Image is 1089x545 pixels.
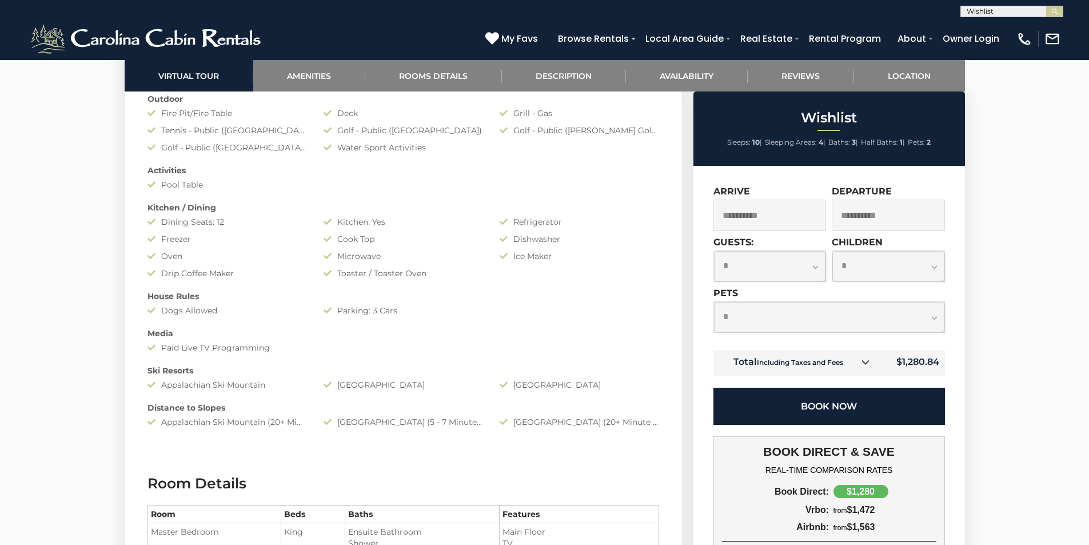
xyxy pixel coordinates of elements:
[722,466,936,475] h4: REAL-TIME COMPARISON RATES
[345,506,499,523] th: Baths
[281,506,345,523] th: Beds
[315,416,491,428] div: [GEOGRAPHIC_DATA] (5 - 7 Minute Drive)
[139,342,315,353] div: Paid Live TV Programming
[713,186,750,197] label: Arrive
[1016,31,1032,47] img: phone-regular-white.png
[315,125,491,136] div: Golf - Public ([GEOGRAPHIC_DATA])
[147,474,659,494] h3: Room Details
[735,29,798,49] a: Real Estate
[833,524,847,532] span: from
[491,233,667,245] div: Dishwasher
[765,135,825,150] li: |
[125,60,253,92] a: Virtual Tour
[139,216,315,228] div: Dining Seats: 12
[722,487,829,497] div: Book Direct:
[139,165,668,176] div: Activities
[491,108,667,119] div: Grill - Gas
[139,125,315,136] div: Tennis - Public ([GEOGRAPHIC_DATA])
[139,416,315,428] div: Appalachian Ski Mountain (20+ Minute Drive)
[139,365,668,376] div: Ski Resorts
[501,31,538,46] span: My Favs
[1044,31,1060,47] img: mail-regular-white.png
[861,135,905,150] li: |
[139,233,315,245] div: Freezer
[852,138,856,146] strong: 3
[713,237,753,248] label: Guests:
[908,138,925,146] span: Pets:
[748,60,854,92] a: Reviews
[900,138,903,146] strong: 1
[315,379,491,391] div: [GEOGRAPHIC_DATA]
[139,108,315,119] div: Fire Pit/Fire Table
[854,60,965,92] a: Location
[315,268,491,279] div: Toaster / Toaster Oven
[139,305,315,316] div: Dogs Allowed
[139,328,668,339] div: Media
[892,29,932,49] a: About
[833,507,847,515] span: from
[722,445,936,459] h3: BOOK DIRECT & SAVE
[491,216,667,228] div: Refrigerator
[315,142,491,153] div: Water Sport Activities
[491,416,667,428] div: [GEOGRAPHIC_DATA] (20+ Minute Drive)
[828,135,858,150] li: |
[139,93,668,105] div: Outdoor
[315,233,491,245] div: Cook Top
[829,505,936,515] div: $1,472
[139,250,315,262] div: Oven
[139,179,315,190] div: Pool Table
[832,186,892,197] label: Departure
[348,526,496,538] li: Ensuite Bathroom
[803,29,887,49] a: Rental Program
[284,527,303,537] span: King
[757,358,843,367] small: Including Taxes and Fees
[552,29,635,49] a: Browse Rentals
[139,142,315,153] div: Golf - Public ([GEOGRAPHIC_DATA] 9-hole Par 3 Executive course)
[502,526,656,538] li: Main Floor
[937,29,1005,49] a: Owner Login
[722,522,829,532] div: Airbnb:
[315,305,491,316] div: Parking: 3 Cars
[29,22,266,56] img: White-1-2.png
[626,60,748,92] a: Availability
[139,291,668,302] div: House Rules
[315,250,491,262] div: Microwave
[139,268,315,279] div: Drip Coffee Maker
[713,388,945,425] button: Book Now
[727,135,762,150] li: |
[315,216,491,228] div: Kitchen: Yes
[491,250,667,262] div: Ice Maker
[713,350,879,376] td: Total
[752,138,760,146] strong: 10
[696,110,962,125] h2: Wishlist
[828,138,850,146] span: Baths:
[833,485,888,498] div: $1,280
[491,379,667,391] div: [GEOGRAPHIC_DATA]
[832,237,883,248] label: Children
[861,138,898,146] span: Half Baths:
[722,505,829,515] div: Vrbo:
[139,202,668,213] div: Kitchen / Dining
[491,125,667,136] div: Golf - Public ([PERSON_NAME] Golf Club)
[713,288,738,299] label: Pets
[765,138,817,146] span: Sleeping Areas:
[502,60,626,92] a: Description
[829,522,936,532] div: $1,563
[147,506,281,523] th: Room
[485,31,541,46] a: My Favs
[727,138,751,146] span: Sleeps:
[879,350,945,376] td: $1,280.84
[499,506,659,523] th: Features
[139,379,315,391] div: Appalachian Ski Mountain
[927,138,931,146] strong: 2
[253,60,365,92] a: Amenities
[640,29,729,49] a: Local Area Guide
[819,138,823,146] strong: 4
[139,402,668,413] div: Distance to Slopes
[315,108,491,119] div: Deck
[365,60,502,92] a: Rooms Details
